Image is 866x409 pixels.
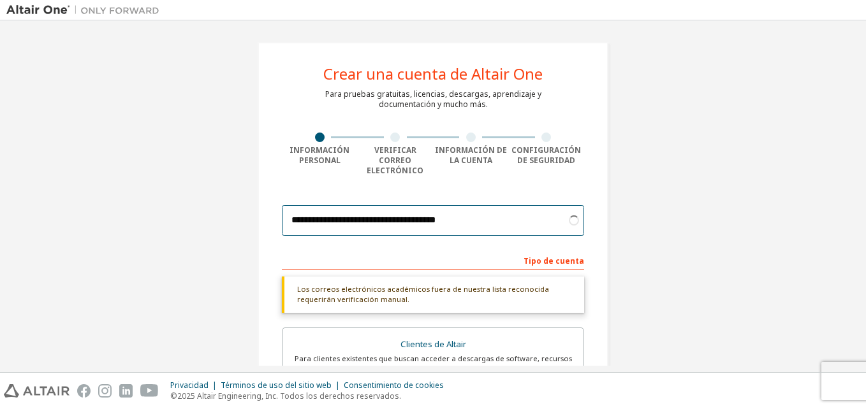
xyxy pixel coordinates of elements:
[433,145,509,166] div: Información de la cuenta
[6,4,166,17] img: Altair Uno
[325,89,541,110] div: Para pruebas gratuitas, licencias, descargas, aprendizaje y documentación y mucho más.
[221,380,344,391] div: Términos de uso del sitio web
[140,384,159,398] img: youtube.svg
[170,380,221,391] div: Privacidad
[282,276,584,313] div: Los correos electrónicos académicos fuera de nuestra lista reconocida requerirán verificación man...
[323,66,543,82] div: Crear una cuenta de Altair One
[119,384,133,398] img: linkedin.svg
[170,391,451,401] p: ©
[290,336,576,354] div: Clientes de Altair
[358,145,434,176] div: Verificar correo electrónico
[282,145,358,166] div: Información personal
[98,384,112,398] img: instagram.svg
[282,250,584,270] div: Tipo de cuenta
[177,391,401,401] font: 2025 Altair Engineering, Inc. Todos los derechos reservados.
[77,384,91,398] img: facebook.svg
[4,384,70,398] img: altair_logo.svg
[509,145,585,166] div: Configuración de seguridad
[290,354,576,374] div: Para clientes existentes que buscan acceder a descargas de software, recursos de HPC, comunidad, ...
[344,380,451,391] div: Consentimiento de cookies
